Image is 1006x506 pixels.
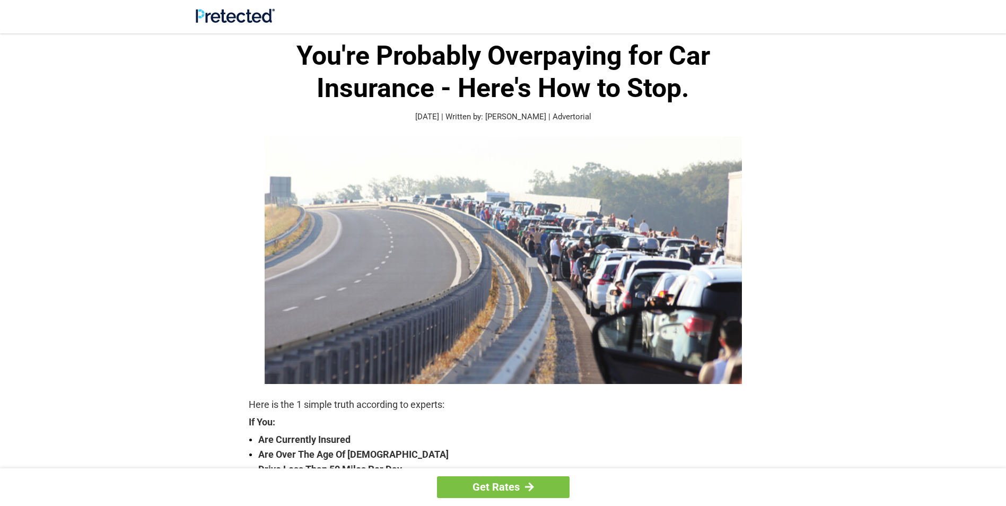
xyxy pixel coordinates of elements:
a: Site Logo [196,15,275,25]
img: Site Logo [196,8,275,23]
strong: If You: [249,417,758,427]
h1: You're Probably Overpaying for Car Insurance - Here's How to Stop. [249,40,758,104]
strong: Drive Less Than 50 Miles Per Day [258,462,758,477]
strong: Are Over The Age Of [DEMOGRAPHIC_DATA] [258,447,758,462]
strong: Are Currently Insured [258,432,758,447]
p: [DATE] | Written by: [PERSON_NAME] | Advertorial [249,111,758,123]
a: Get Rates [437,476,570,498]
p: Here is the 1 simple truth according to experts: [249,397,758,412]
